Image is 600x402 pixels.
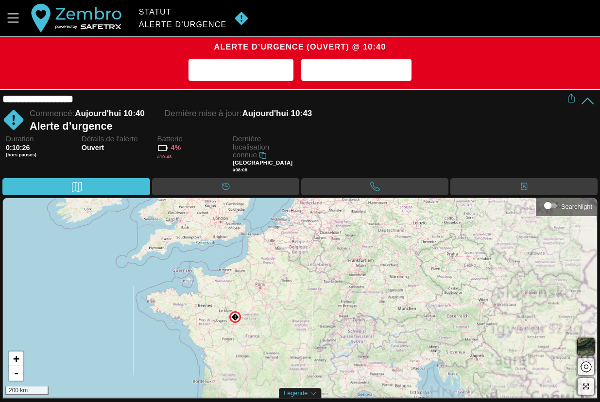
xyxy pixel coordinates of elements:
img: MANUAL.svg [231,313,239,321]
span: Ouvert [82,144,144,152]
span: Dernière localisation connue [233,134,269,159]
img: MANUAL.svg [2,109,25,131]
span: Détails de l'alerte [82,135,144,143]
span: Aujourd'hui 10:40 [75,109,145,118]
span: Légende [284,390,308,397]
div: Carte [2,178,150,195]
span: à 08:08 [233,167,247,172]
span: à 10:43 [157,154,171,159]
span: Duration [6,135,68,143]
span: Dernière mise à jour: [165,109,242,118]
span: 4% [171,144,181,151]
div: Contacts [450,178,598,195]
div: Alerte d’urgence [30,120,567,133]
a: Zoom out [9,366,23,381]
span: Batterie [157,135,219,143]
div: Alerte d’urgence [139,20,227,29]
button: Résoudre l'alerte [301,59,411,81]
div: 200 km [5,386,49,395]
span: (hors pauses) [6,152,68,158]
a: Zoom in [9,352,23,366]
div: Statut [139,8,227,17]
span: 0:10:26 [6,144,30,151]
span: [GEOGRAPHIC_DATA] [233,160,292,166]
img: MANUAL.svg [230,11,253,26]
span: Alerte d’urgence (Ouvert) @ 10:40 [214,42,386,51]
button: Ajouter une note [189,59,293,81]
div: Searchlight [541,199,592,213]
span: Ajouter une note [196,63,286,78]
div: Searchlight [561,203,592,210]
div: Appel [301,178,448,195]
span: Commencé: [30,109,74,118]
span: Résoudre l'alerte [309,63,404,78]
div: Calendrier [152,178,299,195]
span: Aujourd'hui 10:43 [242,109,312,118]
